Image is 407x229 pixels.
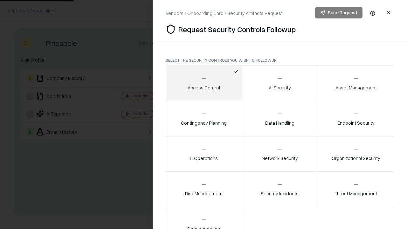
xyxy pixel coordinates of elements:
[178,24,296,34] p: Request Security Controls Followup
[335,190,377,197] p: Threat Management
[166,10,283,17] div: Vendors / Onboarding Card / Security Artifacts Request
[262,155,298,162] p: Network Security
[318,136,394,172] button: Organizational Security
[185,190,223,197] p: Risk Management
[265,120,294,126] p: Data Handling
[188,84,220,91] p: Access Control
[318,171,394,207] button: Threat Management
[242,101,318,136] button: Data Handling
[337,120,375,126] p: Endpoint Security
[166,58,394,63] p: Select the security controls you wish to followup:
[332,155,380,162] p: Organizational Security
[166,136,242,172] button: IT Operations
[190,155,218,162] p: IT Operations
[181,120,227,126] p: Contingency Planning
[261,190,299,197] p: Security Incidents
[242,136,318,172] button: Network Security
[166,171,242,207] button: Risk Management
[166,101,242,136] button: Contingency Planning
[242,171,318,207] button: Security Incidents
[318,66,394,101] button: Asset Management
[318,101,394,136] button: Endpoint Security
[335,84,377,91] p: Asset Management
[269,84,291,91] p: AI Security
[166,66,242,101] button: Access Control
[242,66,318,101] button: AI Security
